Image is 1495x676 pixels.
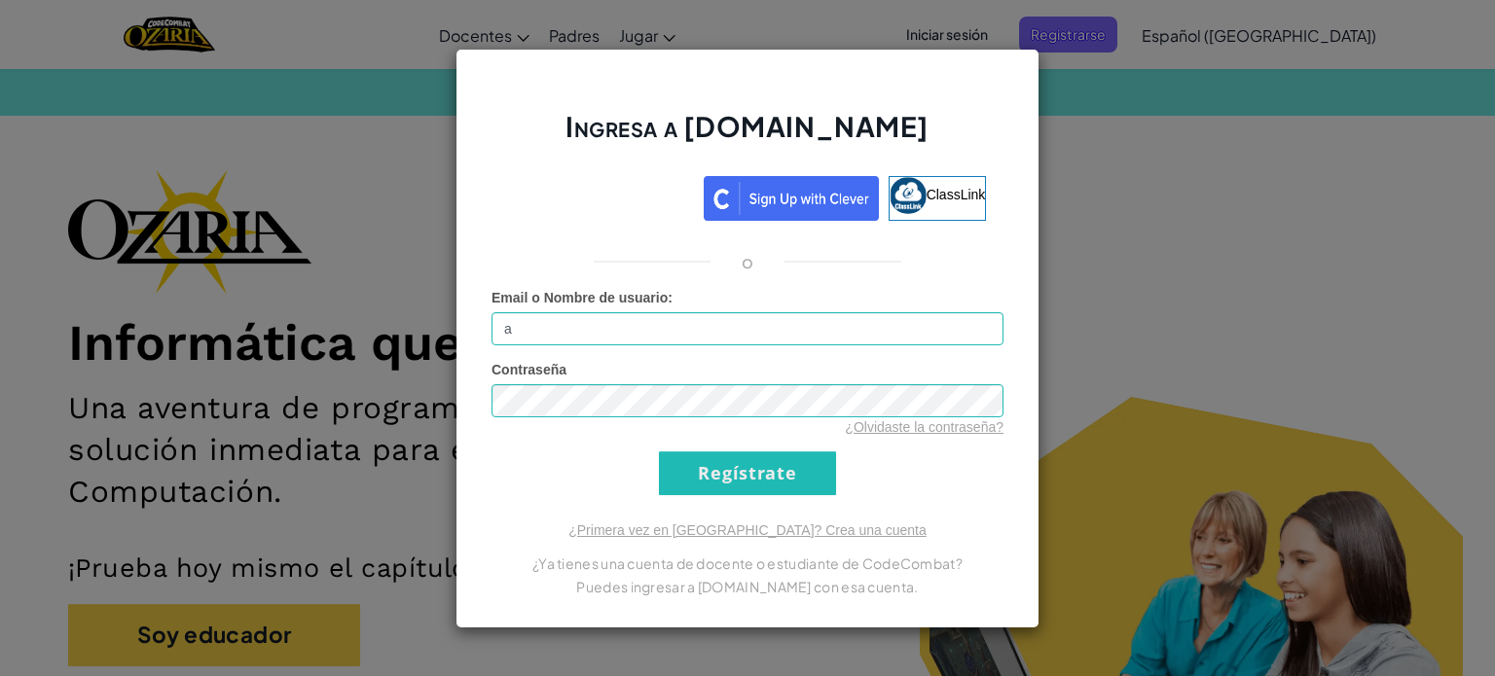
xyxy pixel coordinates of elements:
[492,362,566,377] span: Contraseña
[742,250,753,273] p: o
[499,174,704,217] iframe: Botón de Acceder con Google
[927,186,986,201] span: ClassLink
[704,176,879,221] img: clever_sso_button@2x.png
[492,551,1003,575] p: ¿Ya tienes una cuenta de docente o estudiante de CodeCombat?
[492,288,673,307] label: :
[492,575,1003,598] p: Puedes ingresar a [DOMAIN_NAME] con esa cuenta.
[845,419,1003,435] a: ¿Olvidaste la contraseña?
[492,290,668,305] span: Email o Nombre de usuario
[492,108,1003,164] h2: Ingresa a [DOMAIN_NAME]
[568,522,927,538] a: ¿Primera vez en [GEOGRAPHIC_DATA]? Crea una cuenta
[890,177,927,214] img: classlink-logo-small.png
[659,451,836,495] input: Regístrate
